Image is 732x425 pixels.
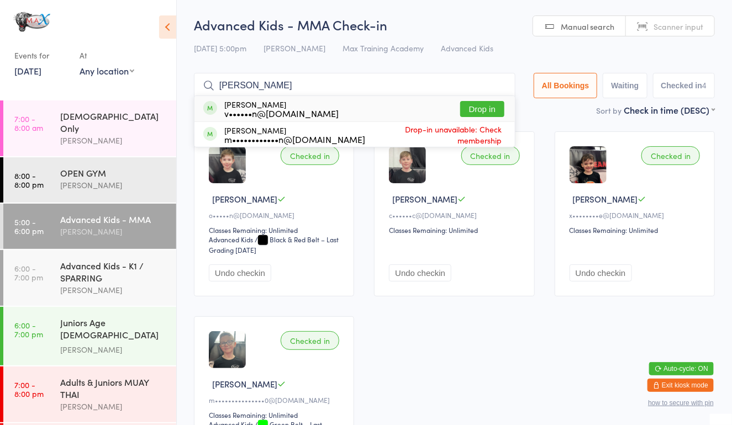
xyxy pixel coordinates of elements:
[14,380,44,398] time: 7:00 - 8:00 pm
[14,171,44,189] time: 8:00 - 8:00 pm
[224,109,339,118] div: v••••••n@[DOMAIN_NAME]
[573,193,638,205] span: [PERSON_NAME]
[389,264,451,281] button: Undo checkin
[654,21,703,32] span: Scanner input
[60,225,167,238] div: [PERSON_NAME]
[209,395,343,405] div: m•••••••••••••••0@[DOMAIN_NAME]
[194,15,715,34] h2: Advanced Kids - MMA Check-in
[224,100,339,118] div: [PERSON_NAME]
[3,157,176,203] a: 8:00 -8:00 pmOPEN GYM[PERSON_NAME]
[343,42,424,54] span: Max Training Academy
[60,376,167,400] div: Adults & Juniors MUAY THAI
[209,210,343,220] div: o•••••n@[DOMAIN_NAME]
[60,400,167,413] div: [PERSON_NAME]
[80,46,134,65] div: At
[461,146,520,165] div: Checked in
[389,146,426,183] img: image1710189236.png
[209,225,343,235] div: Classes Remaining: Unlimited
[224,135,365,144] div: m••••••••••••n@[DOMAIN_NAME]
[653,73,715,98] button: Checked in4
[649,362,714,375] button: Auto-cycle: ON
[14,114,43,132] time: 7:00 - 8:00 am
[209,264,271,281] button: Undo checkin
[212,193,277,205] span: [PERSON_NAME]
[281,146,339,165] div: Checked in
[264,42,325,54] span: [PERSON_NAME]
[212,378,277,390] span: [PERSON_NAME]
[460,101,504,117] button: Drop in
[60,343,167,356] div: [PERSON_NAME]
[209,146,246,183] img: image1710200504.png
[194,42,246,54] span: [DATE] 5:00pm
[365,121,504,148] span: Drop-in unavailable: Check membership
[281,331,339,350] div: Checked in
[60,259,167,284] div: Advanced Kids - K1 / SPARRING
[14,264,43,281] time: 6:00 - 7:00 pm
[209,331,246,368] img: image1709376727.png
[624,104,715,116] div: Check in time (DESC)
[194,73,515,98] input: Search
[570,225,703,235] div: Classes Remaining: Unlimited
[60,284,167,296] div: [PERSON_NAME]
[14,65,41,77] a: [DATE]
[702,81,707,90] div: 4
[14,321,43,338] time: 6:00 - 7:00 pm
[80,65,134,77] div: Any location
[648,399,714,407] button: how to secure with pin
[209,235,339,254] span: / Black & Red Belt – Last Grading [DATE]
[60,316,167,343] div: Juniors Age [DEMOGRAPHIC_DATA] STRENGTH & CONDITIONING
[3,100,176,156] a: 7:00 -8:00 am[DEMOGRAPHIC_DATA] Only[PERSON_NAME]
[60,110,167,134] div: [DEMOGRAPHIC_DATA] Only
[14,217,44,235] time: 5:00 - 6:00 pm
[224,126,365,144] div: [PERSON_NAME]
[3,250,176,306] a: 6:00 -7:00 pmAdvanced Kids - K1 / SPARRING[PERSON_NAME]
[441,42,493,54] span: Advanced Kids
[596,105,622,116] label: Sort by
[570,264,632,281] button: Undo checkin
[60,213,167,225] div: Advanced Kids - MMA
[641,146,700,165] div: Checked in
[209,235,253,244] div: Advanced Kids
[11,8,52,35] img: MAX Training Academy Ltd
[389,210,523,220] div: c••••••c@[DOMAIN_NAME]
[3,307,176,365] a: 6:00 -7:00 pmJuniors Age [DEMOGRAPHIC_DATA] STRENGTH & CONDITIONING[PERSON_NAME]
[3,204,176,249] a: 5:00 -6:00 pmAdvanced Kids - MMA[PERSON_NAME]
[14,46,69,65] div: Events for
[603,73,647,98] button: Waiting
[534,73,598,98] button: All Bookings
[647,379,714,392] button: Exit kiosk mode
[60,179,167,192] div: [PERSON_NAME]
[60,167,167,179] div: OPEN GYM
[389,225,523,235] div: Classes Remaining: Unlimited
[392,193,457,205] span: [PERSON_NAME]
[570,146,607,183] img: image1710957665.png
[570,210,703,220] div: x••••••••e@[DOMAIN_NAME]
[561,21,614,32] span: Manual search
[209,410,343,419] div: Classes Remaining: Unlimited
[60,134,167,147] div: [PERSON_NAME]
[3,366,176,422] a: 7:00 -8:00 pmAdults & Juniors MUAY THAI[PERSON_NAME]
